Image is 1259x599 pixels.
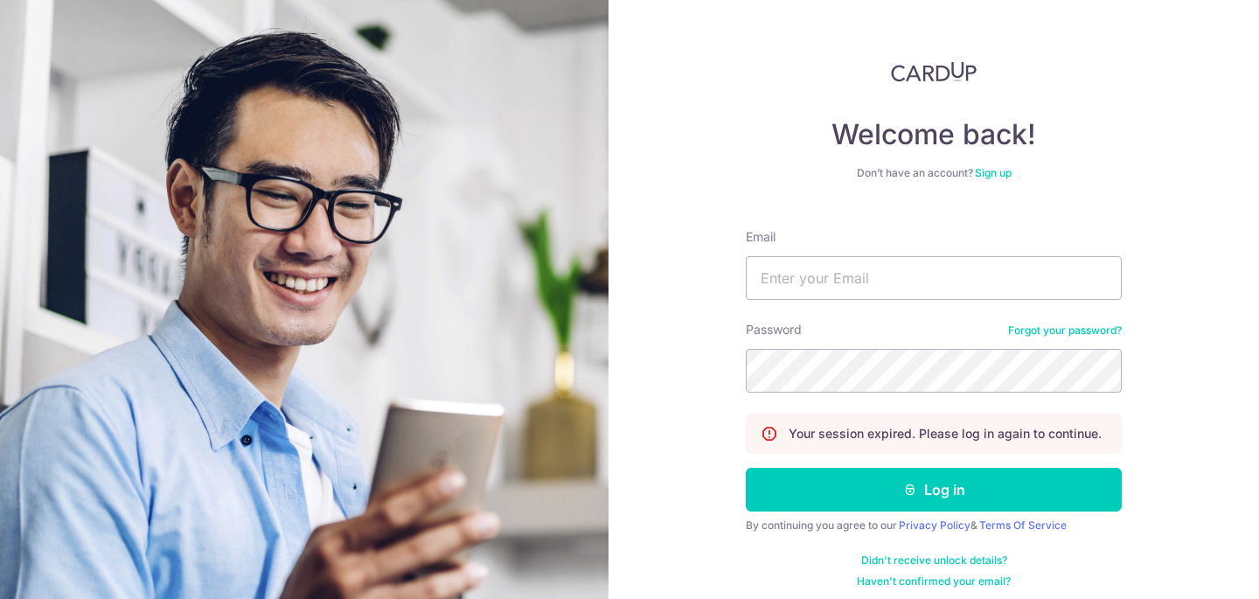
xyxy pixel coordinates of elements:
[746,468,1122,512] button: Log in
[1008,324,1122,338] a: Forgot your password?
[746,256,1122,300] input: Enter your Email
[746,321,802,338] label: Password
[975,166,1012,179] a: Sign up
[891,61,977,82] img: CardUp Logo
[899,519,970,532] a: Privacy Policy
[746,228,776,246] label: Email
[979,519,1067,532] a: Terms Of Service
[746,166,1122,180] div: Don’t have an account?
[746,117,1122,152] h4: Welcome back!
[746,519,1122,533] div: By continuing you agree to our &
[861,554,1007,568] a: Didn't receive unlock details?
[789,425,1102,442] p: Your session expired. Please log in again to continue.
[857,575,1011,589] a: Haven't confirmed your email?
